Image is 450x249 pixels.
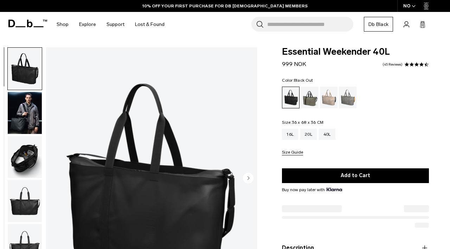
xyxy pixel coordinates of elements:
button: Essential Weekender 40L Black Out [7,180,42,222]
legend: Color: [282,78,313,82]
span: Buy now pay later with [282,187,342,193]
button: Size Guide [282,150,303,155]
span: 999 NOK [282,61,306,67]
button: Essential Weekender 40L Black Out [7,92,42,134]
span: Black Out [294,78,313,83]
img: Essential Weekender 40L Black Out [8,48,42,90]
a: 16L [282,129,298,140]
img: Essential Weekender 40L Black Out [8,136,42,178]
nav: Main Navigation [51,12,170,37]
button: Add to Cart [282,168,429,183]
a: Support [107,12,124,37]
a: 45 reviews [382,63,403,66]
legend: Size: [282,120,323,124]
a: Sand Grey [339,87,356,108]
a: Forest Green [301,87,319,108]
button: Essential Weekender 40L Black Out [7,47,42,90]
button: Next slide [243,173,253,185]
span: 36 x 68 x 36 CM [292,120,324,125]
img: {"height" => 20, "alt" => "Klarna"} [327,188,342,191]
a: Lost & Found [135,12,165,37]
button: Essential Weekender 40L Black Out [7,136,42,179]
span: Essential Weekender 40L [282,47,429,56]
a: Explore [79,12,96,37]
img: Essential Weekender 40L Black Out [8,180,42,222]
a: Db Black [364,17,393,32]
a: Shop [57,12,69,37]
a: 20L [300,129,317,140]
img: Essential Weekender 40L Black Out [8,92,42,134]
a: Fogbow Beige [320,87,337,108]
a: 10% OFF YOUR FIRST PURCHASE FOR DB [DEMOGRAPHIC_DATA] MEMBERS [142,3,308,9]
a: 40L [319,129,335,140]
a: Black Out [282,87,300,108]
